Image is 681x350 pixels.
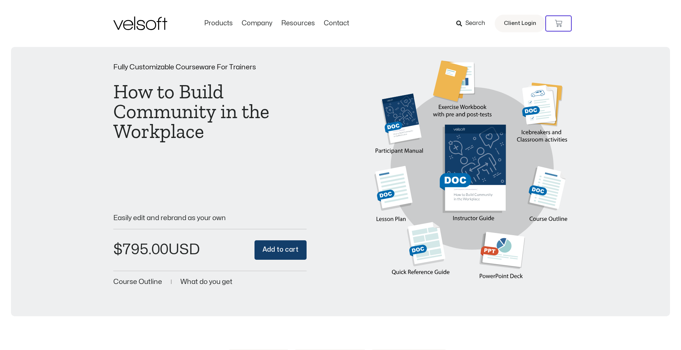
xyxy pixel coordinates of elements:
[374,61,568,291] img: Second Product Image
[113,82,307,141] h1: How to Build Community in the Workplace
[180,278,233,285] a: What do you get
[113,64,307,71] p: Fully Customizable Courseware For Trainers
[113,278,162,285] a: Course Outline
[277,19,319,28] a: ResourcesMenu Toggle
[456,17,490,30] a: Search
[255,240,307,260] button: Add to cart
[113,215,307,222] p: Easily edit and rebrand as your own
[495,15,545,32] a: Client Login
[200,19,237,28] a: ProductsMenu Toggle
[319,19,354,28] a: ContactMenu Toggle
[113,243,168,257] bdi: 795.00
[237,19,277,28] a: CompanyMenu Toggle
[113,243,122,257] span: $
[200,19,354,28] nav: Menu
[113,17,167,30] img: Velsoft Training Materials
[465,19,485,28] span: Search
[504,19,536,28] span: Client Login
